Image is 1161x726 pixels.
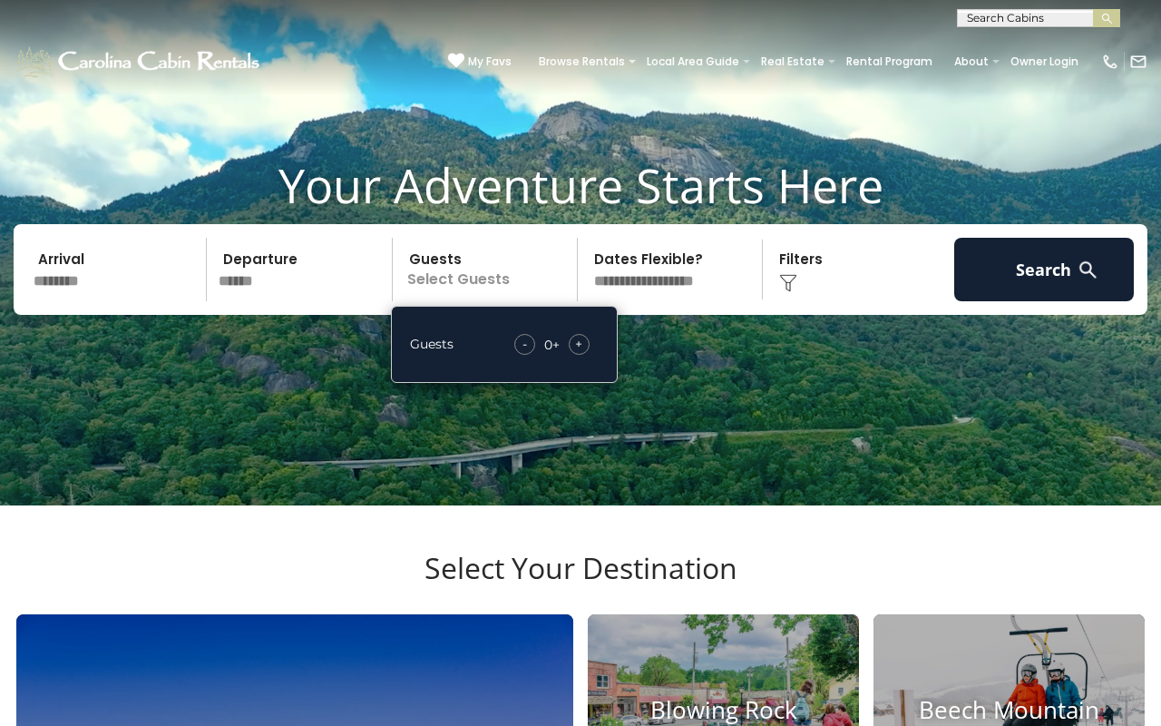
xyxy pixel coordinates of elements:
[544,336,552,354] div: 0
[448,53,512,71] a: My Favs
[1101,53,1119,71] img: phone-regular-white.png
[638,49,748,74] a: Local Area Guide
[752,49,834,74] a: Real Estate
[505,334,599,355] div: +
[522,335,527,353] span: -
[575,335,582,353] span: +
[1129,53,1147,71] img: mail-regular-white.png
[954,238,1134,301] button: Search
[779,274,797,292] img: filter--v1.png
[14,157,1147,213] h1: Your Adventure Starts Here
[410,338,454,351] h5: Guests
[398,238,577,301] p: Select Guests
[945,49,998,74] a: About
[1077,259,1099,281] img: search-regular-white.png
[14,551,1147,614] h3: Select Your Destination
[468,54,512,70] span: My Favs
[873,697,1145,725] h4: Beech Mountain
[530,49,634,74] a: Browse Rentals
[588,697,859,725] h4: Blowing Rock
[837,49,941,74] a: Rental Program
[1001,49,1088,74] a: Owner Login
[14,44,265,80] img: White-1-1-2.png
